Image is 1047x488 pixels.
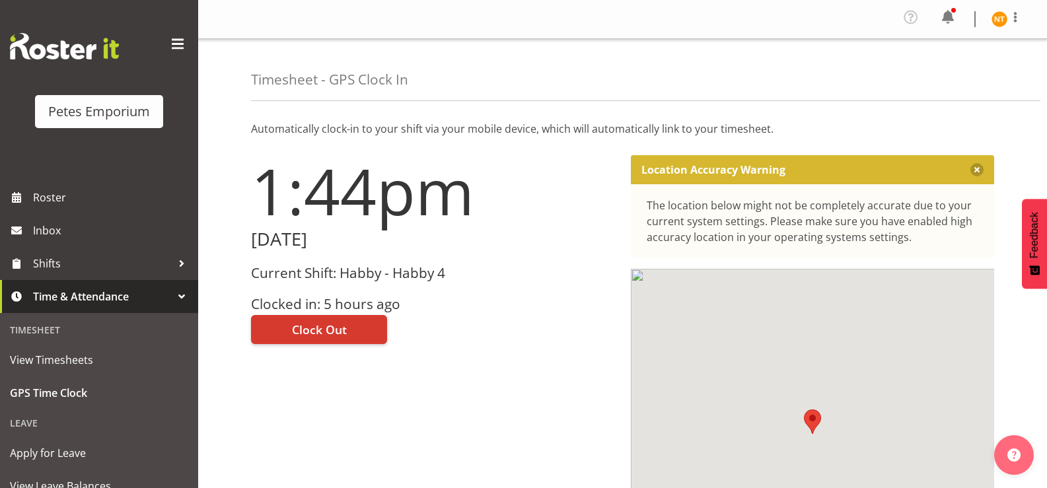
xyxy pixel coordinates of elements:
[251,296,615,312] h3: Clocked in: 5 hours ago
[33,287,172,306] span: Time & Attendance
[48,102,150,122] div: Petes Emporium
[251,265,615,281] h3: Current Shift: Habby - Habby 4
[3,436,195,470] a: Apply for Leave
[641,163,785,176] p: Location Accuracy Warning
[33,221,192,240] span: Inbox
[1029,212,1040,258] span: Feedback
[1022,199,1047,289] button: Feedback - Show survey
[10,350,188,370] span: View Timesheets
[10,33,119,59] img: Rosterit website logo
[3,376,195,409] a: GPS Time Clock
[970,163,984,176] button: Close message
[292,321,347,338] span: Clock Out
[992,11,1007,27] img: nicole-thomson8388.jpg
[251,155,615,227] h1: 1:44pm
[251,72,408,87] h4: Timesheet - GPS Clock In
[10,383,188,403] span: GPS Time Clock
[1007,448,1021,462] img: help-xxl-2.png
[33,188,192,207] span: Roster
[251,121,994,137] p: Automatically clock-in to your shift via your mobile device, which will automatically link to you...
[251,315,387,344] button: Clock Out
[3,316,195,343] div: Timesheet
[3,409,195,436] div: Leave
[647,197,979,245] div: The location below might not be completely accurate due to your current system settings. Please m...
[3,343,195,376] a: View Timesheets
[10,443,188,463] span: Apply for Leave
[251,229,615,250] h2: [DATE]
[33,254,172,273] span: Shifts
